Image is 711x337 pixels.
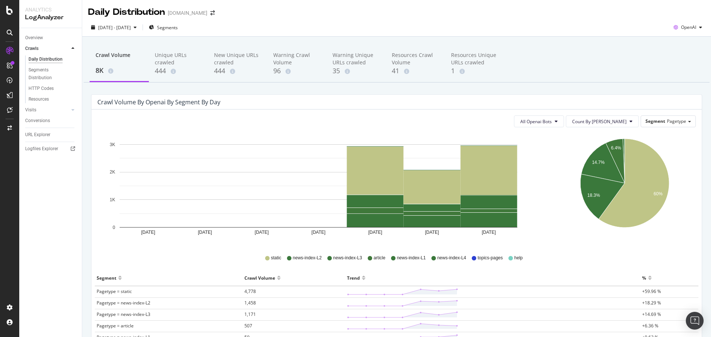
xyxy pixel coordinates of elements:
[425,230,439,235] text: [DATE]
[29,55,63,63] div: Daily Distribution
[642,311,661,317] span: +14.69 %
[273,51,321,66] div: Warning Crawl Volume
[29,55,77,63] a: Daily Distribution
[611,145,621,151] text: 6.4%
[25,145,77,153] a: Logfiles Explorer
[572,118,627,125] span: Count By Day
[25,106,36,114] div: Visits
[671,21,705,33] button: OpenAI
[88,6,165,18] div: Daily Distribution
[244,300,256,306] span: 1,458
[451,51,498,66] div: Resources Unique URLs crawled
[244,323,252,329] span: 507
[168,9,207,17] div: [DOMAIN_NAME]
[29,66,70,82] div: Segments Distribution
[333,66,380,76] div: 35
[654,192,662,197] text: 60%
[98,24,131,31] span: [DATE] - [DATE]
[97,300,150,306] span: Pagetype = news-index-L2
[97,272,116,284] div: Segment
[514,255,523,261] span: help
[110,197,115,202] text: 1K
[520,118,552,125] span: All Openai Bots
[686,312,704,330] div: Open Intercom Messenger
[587,193,600,198] text: 18.3%
[293,255,322,261] span: news-index-L2
[451,66,498,76] div: 1
[244,311,256,317] span: 1,171
[25,6,76,13] div: Analytics
[97,323,134,329] span: Pagetype = article
[437,255,466,261] span: news-index-L4
[97,98,220,106] div: Crawl Volume by openai by Segment by Day
[273,66,321,76] div: 96
[25,13,76,22] div: LogAnalyzer
[214,66,261,76] div: 444
[146,21,181,33] button: Segments
[555,133,695,244] svg: A chart.
[25,117,77,125] a: Conversions
[155,51,202,66] div: Unique URLs crawled
[642,288,661,294] span: +59.96 %
[642,323,658,329] span: +6.36 %
[25,131,77,139] a: URL Explorer
[110,170,115,175] text: 2K
[642,272,646,284] div: %
[25,117,50,125] div: Conversions
[566,115,639,127] button: Count By [PERSON_NAME]
[255,230,269,235] text: [DATE]
[96,51,143,65] div: Crawl Volume
[667,118,686,124] span: Pagetype
[244,272,275,284] div: Crawl Volume
[110,142,115,147] text: 3K
[514,115,564,127] button: All Openai Bots
[681,24,696,30] span: OpenAI
[25,34,43,42] div: Overview
[25,45,39,53] div: Crawls
[397,255,426,261] span: news-index-L1
[97,133,539,244] svg: A chart.
[198,230,212,235] text: [DATE]
[271,255,281,261] span: static
[141,230,155,235] text: [DATE]
[88,21,140,33] button: [DATE] - [DATE]
[97,288,132,294] span: Pagetype = static
[244,288,256,294] span: 4,778
[478,255,503,261] span: topics-pages
[25,145,58,153] div: Logfiles Explorer
[392,51,439,66] div: Resources Crawl Volume
[347,272,360,284] div: Trend
[25,131,50,139] div: URL Explorer
[157,24,178,31] span: Segments
[592,160,604,165] text: 14.7%
[155,66,202,76] div: 444
[96,66,143,75] div: 8K
[368,230,382,235] text: [DATE]
[29,95,77,103] a: Resources
[97,311,150,317] span: Pagetype = news-index-L3
[645,118,665,124] span: Segment
[29,66,77,82] a: Segments Distribution
[25,45,69,53] a: Crawls
[210,10,215,16] div: arrow-right-arrow-left
[333,51,380,66] div: Warning Unique URLs crawled
[374,255,385,261] span: article
[113,225,115,230] text: 0
[29,95,49,103] div: Resources
[311,230,326,235] text: [DATE]
[29,85,54,92] div: HTTP Codes
[25,34,77,42] a: Overview
[482,230,496,235] text: [DATE]
[642,300,661,306] span: +18.29 %
[333,255,362,261] span: news-index-L3
[392,66,439,76] div: 41
[25,106,69,114] a: Visits
[29,85,77,92] a: HTTP Codes
[214,51,261,66] div: New Unique URLs crawled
